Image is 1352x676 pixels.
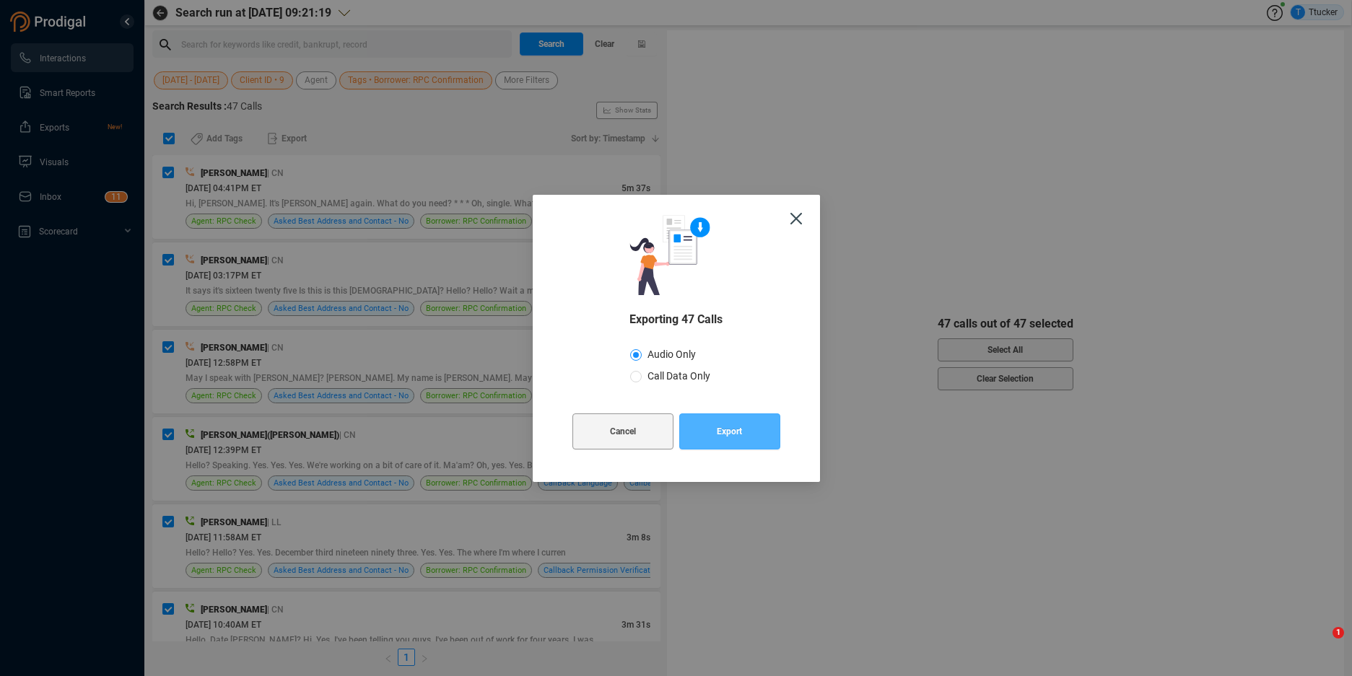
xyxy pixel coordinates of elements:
iframe: Intercom live chat [1303,627,1338,662]
span: Cancel [610,413,636,449]
span: Audio Only [642,348,702,360]
span: Export [717,413,742,449]
button: Close [772,195,820,242]
span: Exporting 47 Calls [629,310,723,328]
span: Call Data Only [642,370,716,382]
button: Cancel [572,413,673,449]
span: 1 [1333,627,1344,638]
button: Export [679,413,780,449]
